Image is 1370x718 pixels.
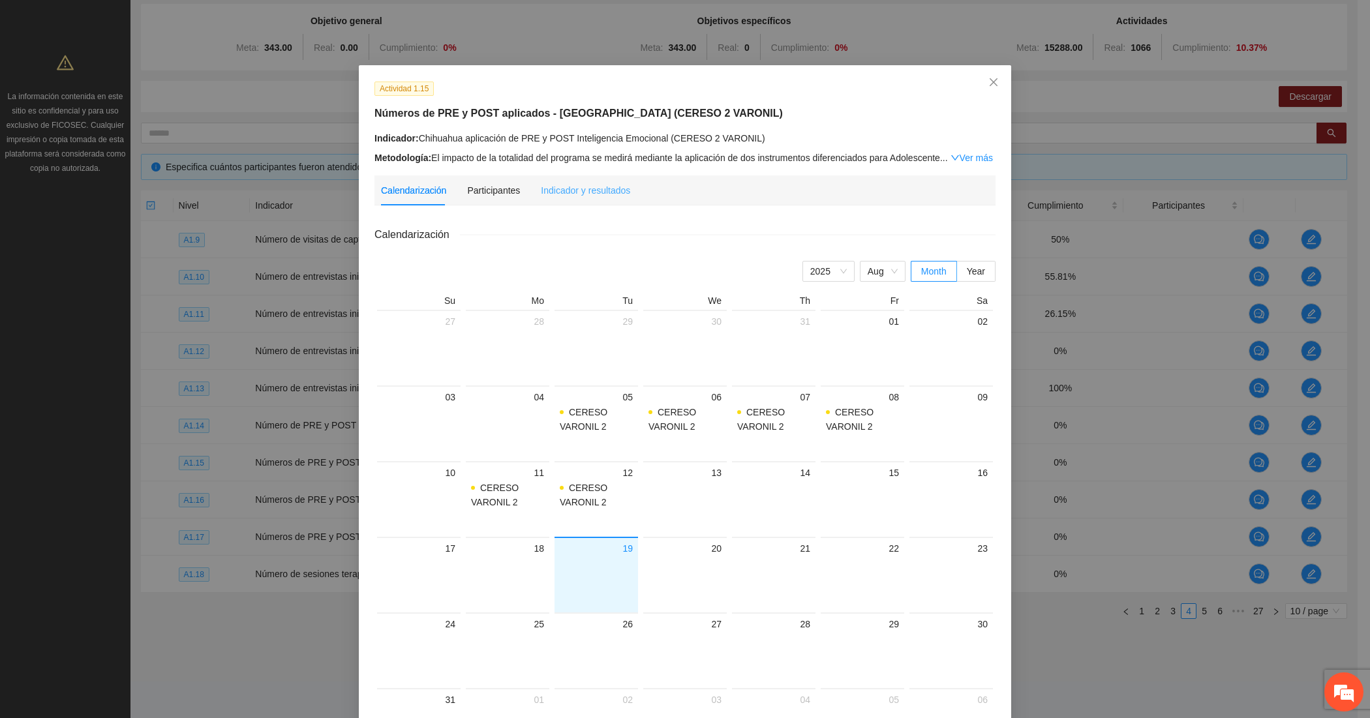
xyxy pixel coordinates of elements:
[560,314,633,329] div: 29
[214,7,245,38] div: Minimizar ventana de chat en vivo
[810,262,847,281] span: 2025
[729,310,818,385] td: 2025-07-31
[374,226,460,243] span: Calendarización
[463,385,552,461] td: 2025-08-04
[729,461,818,537] td: 2025-08-14
[737,692,810,708] div: 04
[648,465,722,481] div: 13
[471,389,544,405] div: 04
[907,385,996,461] td: 2025-08-09
[560,389,633,405] div: 05
[552,310,641,385] td: 2025-07-29
[818,461,907,537] td: 2025-08-15
[737,541,810,556] div: 21
[374,131,996,145] div: Chihuahua aplicación de PRE y POST Inteligencia Emocional (CERESO 2 VARONIL)
[374,151,996,165] div: El impacto de la totalidad del programa se medirá mediante la aplicación de dos instrumentos dife...
[648,407,696,432] span: CERESO VARONIL 2
[641,385,729,461] td: 2025-08-06
[560,465,633,481] div: 12
[471,541,544,556] div: 18
[374,295,463,310] th: Su
[641,310,729,385] td: 2025-07-30
[463,310,552,385] td: 2025-07-28
[915,541,988,556] div: 23
[915,314,988,329] div: 02
[552,295,641,310] th: Tu
[541,183,630,198] div: Indicador y resultados
[560,541,633,556] div: 19
[70,345,185,370] div: Chatear ahora
[737,314,810,329] div: 31
[737,407,785,432] span: CERESO VARONIL 2
[552,385,641,461] td: 2025-08-05
[826,692,899,708] div: 05
[921,266,947,277] span: Month
[648,692,722,708] div: 03
[374,310,463,385] td: 2025-07-27
[967,266,985,277] span: Year
[729,385,818,461] td: 2025-08-07
[826,389,899,405] div: 08
[976,65,1011,100] button: Close
[382,692,455,708] div: 31
[471,616,544,632] div: 25
[467,183,520,198] div: Participantes
[552,612,641,688] td: 2025-08-26
[33,193,222,325] span: No hay ninguna conversación en curso
[907,461,996,537] td: 2025-08-16
[818,612,907,688] td: 2025-08-29
[68,67,219,83] div: Conversaciones
[463,295,552,310] th: Mo
[648,541,722,556] div: 20
[907,537,996,612] td: 2025-08-23
[826,314,899,329] div: 01
[463,461,552,537] td: 2025-08-11
[641,537,729,612] td: 2025-08-20
[818,295,907,310] th: Fr
[382,314,455,329] div: 27
[915,616,988,632] div: 30
[471,692,544,708] div: 01
[648,389,722,405] div: 06
[648,616,722,632] div: 27
[907,310,996,385] td: 2025-08-02
[382,465,455,481] div: 10
[737,389,810,405] div: 07
[552,537,641,612] td: 2025-08-19
[907,612,996,688] td: 2025-08-30
[737,616,810,632] div: 28
[915,389,988,405] div: 09
[826,465,899,481] div: 15
[951,153,993,163] a: Expand
[471,465,544,481] div: 11
[471,314,544,329] div: 28
[463,612,552,688] td: 2025-08-25
[374,153,431,163] strong: Metodología:
[915,465,988,481] div: 16
[826,541,899,556] div: 22
[381,183,446,198] div: Calendarización
[382,616,455,632] div: 24
[818,385,907,461] td: 2025-08-08
[729,295,818,310] th: Th
[560,407,607,432] span: CERESO VARONIL 2
[641,295,729,310] th: We
[826,407,874,432] span: CERESO VARONIL 2
[737,465,810,481] div: 14
[374,106,996,121] h5: Números de PRE y POST aplicados - [GEOGRAPHIC_DATA] (CERESO 2 VARONIL)
[648,314,722,329] div: 30
[907,295,996,310] th: Sa
[374,385,463,461] td: 2025-08-03
[826,616,899,632] div: 29
[463,537,552,612] td: 2025-08-18
[374,612,463,688] td: 2025-08-24
[552,461,641,537] td: 2025-08-12
[374,82,434,96] span: Actividad 1.15
[951,153,960,162] span: down
[915,692,988,708] div: 06
[382,541,455,556] div: 17
[729,537,818,612] td: 2025-08-21
[641,461,729,537] td: 2025-08-13
[560,692,633,708] div: 02
[374,461,463,537] td: 2025-08-10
